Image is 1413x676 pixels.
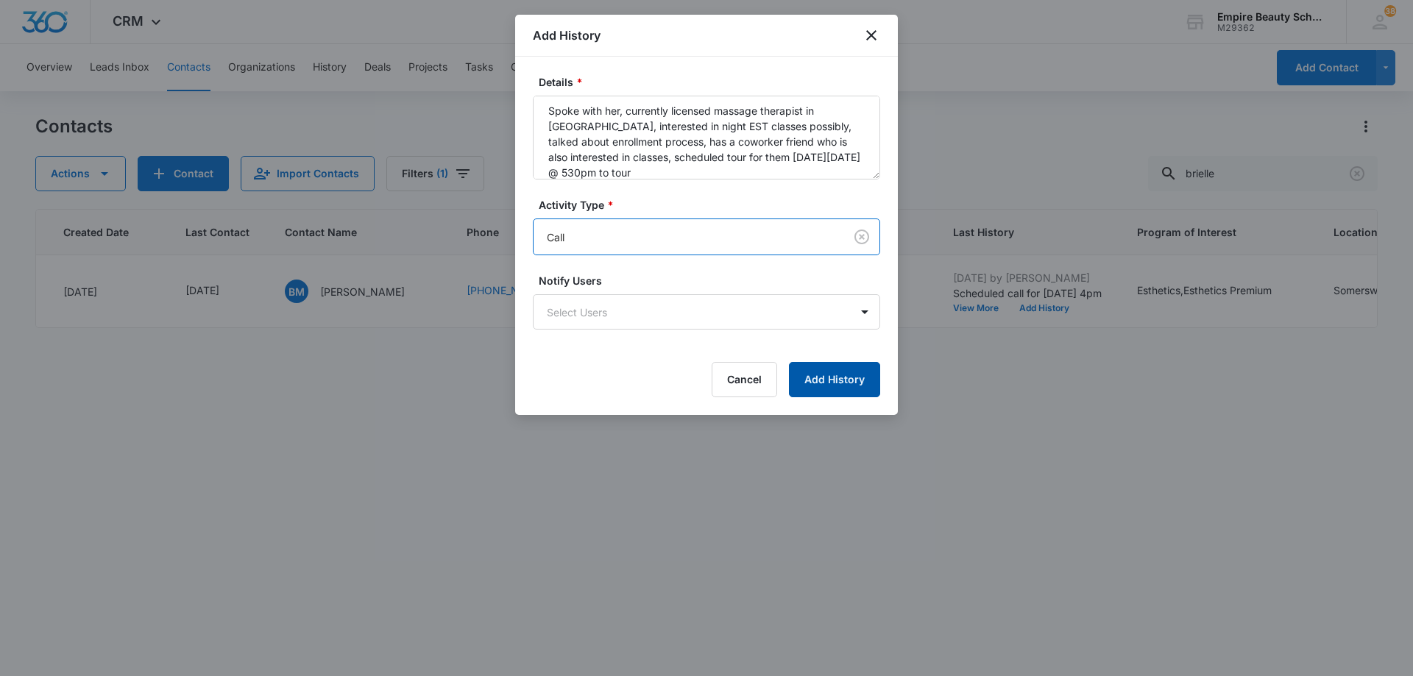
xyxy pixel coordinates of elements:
[863,26,880,44] button: close
[533,26,601,44] h1: Add History
[850,225,874,249] button: Clear
[533,96,880,179] textarea: Spoke with her, currently licensed massage therapist in [GEOGRAPHIC_DATA], interested in night ES...
[789,362,880,397] button: Add History
[539,74,886,90] label: Details
[712,362,777,397] button: Cancel
[539,197,886,213] label: Activity Type
[539,273,886,288] label: Notify Users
